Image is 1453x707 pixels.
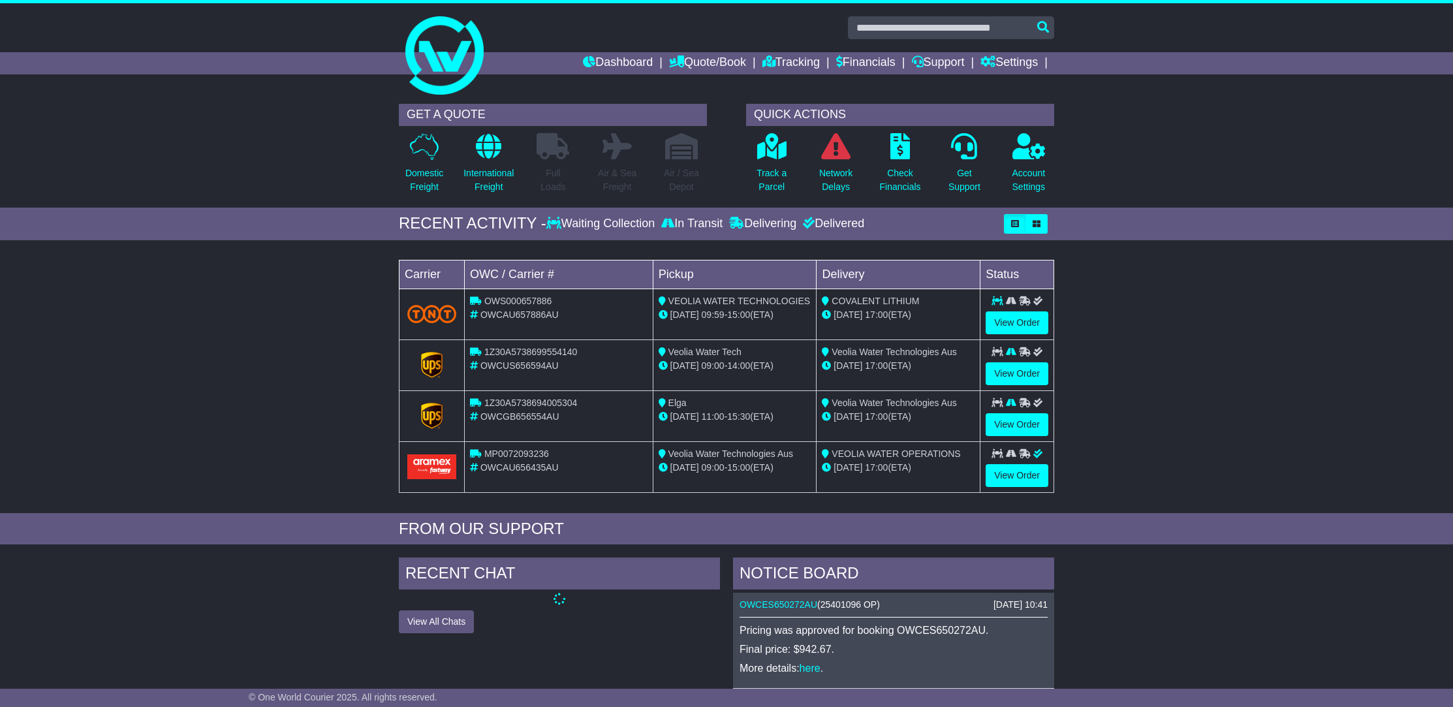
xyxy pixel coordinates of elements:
span: 15:00 [727,309,750,320]
div: ( ) [740,599,1048,610]
div: QUICK ACTIONS [746,104,1054,126]
span: 14:00 [727,360,750,371]
a: View Order [986,311,1048,334]
a: View Order [986,362,1048,385]
span: Veolia Water Tech [668,347,742,357]
td: Status [980,260,1054,289]
span: 17:00 [865,309,888,320]
div: NOTICE BOARD [733,558,1054,593]
a: NetworkDelays [819,133,853,201]
a: Tracking [762,52,820,74]
span: 11:00 [702,411,725,422]
span: 09:59 [702,309,725,320]
td: Pickup [653,260,817,289]
div: GET A QUOTE [399,104,707,126]
span: Veolia Water Technologies Aus [668,448,793,459]
div: RECENT CHAT [399,558,720,593]
a: Quote/Book [669,52,746,74]
p: Network Delays [819,166,852,194]
span: OWCAU656435AU [480,462,559,473]
span: MP0072093236 [484,448,549,459]
img: GetCarrierServiceLogo [421,352,443,378]
span: [DATE] [670,411,699,422]
td: Delivery [817,260,980,289]
a: here [800,663,820,674]
div: [DATE] 10:41 [993,599,1048,610]
span: 09:00 [702,360,725,371]
span: Veolia Water Technologies Aus [832,398,956,408]
a: OWCES650272AU [740,599,817,610]
a: GetSupport [948,133,981,201]
span: 25401096 OP [820,599,877,610]
span: OWCAU657886AU [480,309,559,320]
span: 1Z30A5738694005304 [484,398,577,408]
div: - (ETA) [659,410,811,424]
img: GetCarrierServiceLogo [421,403,443,429]
p: International Freight [463,166,514,194]
span: 15:30 [727,411,750,422]
span: Veolia Water Technologies Aus [832,347,956,357]
span: [DATE] [834,411,862,422]
div: (ETA) [822,461,975,475]
span: COVALENT LITHIUM [832,296,919,306]
a: AccountSettings [1012,133,1046,201]
a: Financials [836,52,896,74]
span: [DATE] [834,462,862,473]
a: InternationalFreight [463,133,514,201]
div: Delivering [726,217,800,231]
p: Full Loads [537,166,569,194]
a: DomesticFreight [405,133,444,201]
div: Delivered [800,217,864,231]
div: In Transit [658,217,726,231]
div: (ETA) [822,410,975,424]
p: Check Financials [880,166,921,194]
a: Settings [980,52,1038,74]
p: Air / Sea Depot [664,166,699,194]
div: - (ETA) [659,359,811,373]
div: FROM OUR SUPPORT [399,520,1054,539]
a: Track aParcel [756,133,787,201]
div: - (ETA) [659,308,811,322]
p: Get Support [948,166,980,194]
span: [DATE] [834,309,862,320]
p: Domestic Freight [405,166,443,194]
p: Final price: $942.67. [740,643,1048,655]
td: Carrier [399,260,465,289]
a: Dashboard [583,52,653,74]
div: Waiting Collection [546,217,658,231]
p: Account Settings [1012,166,1046,194]
span: [DATE] [670,462,699,473]
span: 09:00 [702,462,725,473]
span: [DATE] [670,309,699,320]
span: 1Z30A5738699554140 [484,347,577,357]
span: [DATE] [834,360,862,371]
img: TNT_Domestic.png [407,305,456,322]
img: Aramex.png [407,454,456,479]
p: Pricing was approved for booking OWCES650272AU. [740,624,1048,636]
p: Track a Parcel [757,166,787,194]
div: (ETA) [822,308,975,322]
p: More details: . [740,662,1048,674]
span: OWCGB656554AU [480,411,559,422]
p: Air & Sea Freight [598,166,636,194]
div: RECENT ACTIVITY - [399,214,546,233]
span: 17:00 [865,462,888,473]
span: [DATE] [670,360,699,371]
div: - (ETA) [659,461,811,475]
div: (ETA) [822,359,975,373]
td: OWC / Carrier # [465,260,653,289]
a: CheckFinancials [879,133,922,201]
span: OWCUS656594AU [480,360,559,371]
span: 17:00 [865,360,888,371]
a: View Order [986,464,1048,487]
a: View Order [986,413,1048,436]
span: OWS000657886 [484,296,552,306]
button: View All Chats [399,610,474,633]
a: Support [912,52,965,74]
span: 15:00 [727,462,750,473]
span: VEOLIA WATER OPERATIONS [832,448,960,459]
span: 17:00 [865,411,888,422]
span: VEOLIA WATER TECHNOLOGIES [668,296,811,306]
span: © One World Courier 2025. All rights reserved. [249,692,437,702]
span: Elga [668,398,687,408]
